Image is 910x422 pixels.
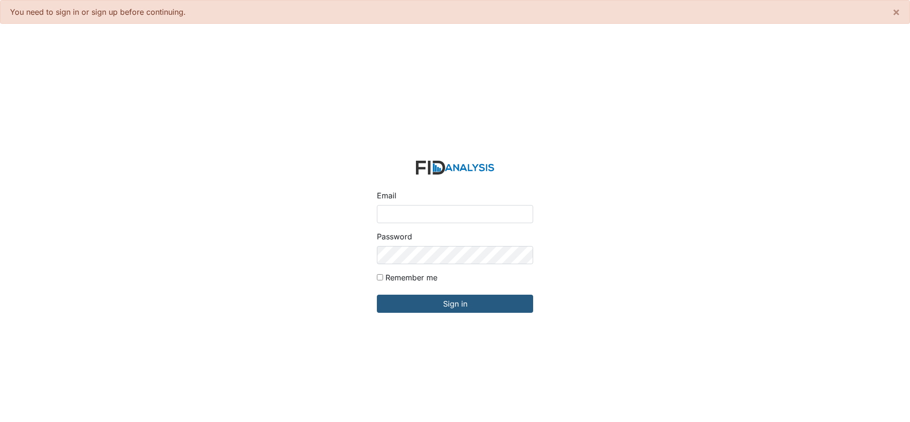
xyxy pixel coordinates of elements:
label: Remember me [385,272,437,283]
button: × [883,0,910,23]
input: Sign in [377,295,533,313]
img: logo-2fc8c6e3336f68795322cb6e9a2b9007179b544421de10c17bdaae8622450297.svg [416,161,494,175]
span: × [892,5,900,19]
label: Password [377,231,412,242]
label: Email [377,190,396,201]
